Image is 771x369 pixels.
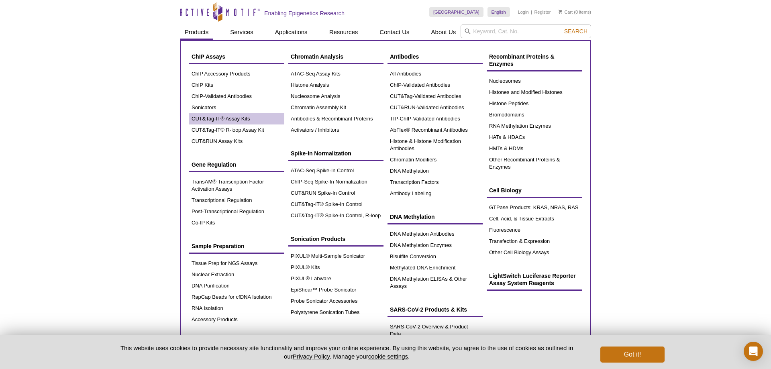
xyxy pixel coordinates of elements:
a: EpiShear™ Probe Sonicator [288,284,383,296]
a: RNA Isolation [189,303,284,314]
a: DNA Methylation ELISAs & Other Assays [388,273,483,292]
a: DNA Methylation Antibodies [388,228,483,240]
a: ChIP Kits [189,80,284,91]
a: Antibodies [388,49,483,64]
a: Cell, Acid, & Tissue Extracts [487,213,582,224]
a: DNA Methylation [388,209,483,224]
span: Chromatin Analysis [291,53,343,60]
span: Search [564,28,587,35]
button: Search [562,28,590,35]
a: Nucleosome Analysis [288,91,383,102]
a: Bromodomains [487,109,582,120]
a: Transcription Factors [388,177,483,188]
a: Nucleosomes [487,75,582,87]
a: English [487,7,510,17]
h2: Enabling Epigenetics Research [264,10,345,17]
a: DNA Methylation [388,165,483,177]
a: Chromatin Modifiers [388,154,483,165]
span: Gene Regulation [192,161,236,168]
a: Histone Analysis [288,80,383,91]
a: RNA Methylation Enzymes [487,120,582,132]
a: ATAC-Seq Spike-In Control [288,165,383,176]
button: cookie settings [368,353,408,360]
a: Cart [559,9,573,15]
a: PIXUL® Multi-Sample Sonicator [288,251,383,262]
a: TIP-ChIP-Validated Antibodies [388,113,483,124]
a: Post-Transcriptional Regulation [189,206,284,217]
a: Resources [324,24,363,40]
a: Accessory Products [189,314,284,325]
a: Gene Regulation [189,157,284,172]
li: (0 items) [559,7,591,17]
a: Sonication Products [288,231,383,247]
a: Co-IP Kits [189,217,284,228]
span: LightSwitch Luciferase Reporter Assay System Reagents [489,273,575,286]
a: HMTs & HDMs [487,143,582,154]
a: GTPase Products: KRAS, NRAS, RAS [487,202,582,213]
a: Tissue Prep for NGS Assays [189,258,284,269]
a: Sonicators [189,102,284,113]
a: CUT&RUN Assay Kits [189,136,284,147]
a: Recombinant Proteins & Enzymes [487,49,582,71]
img: Your Cart [559,10,562,14]
a: PIXUL® Kits [288,262,383,273]
div: Open Intercom Messenger [744,342,763,361]
span: Sample Preparation [192,243,245,249]
input: Keyword, Cat. No. [461,24,591,38]
a: Antibodies & Recombinant Proteins [288,113,383,124]
span: Recombinant Proteins & Enzymes [489,53,555,67]
a: SARS-CoV-2 Products & Kits [388,302,483,317]
a: Applications [270,24,312,40]
button: Got it! [600,347,665,363]
a: ChIP-Validated Antibodies [189,91,284,102]
a: Other Cell Biology Assays [487,247,582,258]
a: Register [534,9,551,15]
a: TransAM® Transcription Factor Activation Assays [189,176,284,195]
a: Other Recombinant Proteins & Enzymes [487,154,582,173]
a: ChIP-Validated Antibodies [388,80,483,91]
span: ChIP Assays [192,53,225,60]
span: Antibodies [390,53,419,60]
a: CUT&Tag-IT® Assay Kits [189,113,284,124]
a: DNA Methylation Enzymes [388,240,483,251]
a: Chromatin Analysis [288,49,383,64]
a: Nuclear Extraction [189,269,284,280]
li: | [531,7,532,17]
a: [GEOGRAPHIC_DATA] [429,7,483,17]
a: ATAC-Seq Assay Kits [288,68,383,80]
a: Chromatin Assembly Kit [288,102,383,113]
a: DNA Purification [189,280,284,292]
a: All Antibodies [388,68,483,80]
a: Services [225,24,258,40]
a: About Us [426,24,461,40]
a: Privacy Policy [293,353,330,360]
a: Antibody Labeling [388,188,483,199]
a: Histones and Modified Histones [487,87,582,98]
a: Bisulfite Conversion [388,251,483,262]
a: Sample Preparation [189,239,284,254]
a: Products [180,24,213,40]
a: Polystyrene Sonication Tubes [288,307,383,318]
a: PIXUL® Labware [288,273,383,284]
a: CUT&RUN-Validated Antibodies [388,102,483,113]
span: DNA Methylation [390,214,434,220]
a: Probe Sonicator Accessories [288,296,383,307]
a: ChIP Assays [189,49,284,64]
a: Histone & Histone Modification Antibodies [388,136,483,154]
p: This website uses cookies to provide necessary site functionality and improve your online experie... [106,344,587,361]
a: Activators / Inhibitors [288,124,383,136]
span: SARS-CoV-2 Products & Kits [390,306,467,313]
a: Methylated DNA Enrichment [388,262,483,273]
a: LightSwitch Luciferase Reporter Assay System Reagents [487,268,582,291]
a: CUT&Tag-Validated Antibodies [388,91,483,102]
a: CUT&RUN Spike-In Control [288,188,383,199]
a: Spike-In Normalization [288,146,383,161]
a: ChIP-Seq Spike-In Normalization [288,176,383,188]
a: CUT&Tag-IT® Spike-In Control [288,199,383,210]
a: Fluorescence [487,224,582,236]
a: CUT&Tag-IT® R-loop Assay Kit [189,124,284,136]
a: Contact Us [375,24,414,40]
a: Histone Peptides [487,98,582,109]
a: CUT&Tag-IT® Spike-In Control, R-loop [288,210,383,221]
a: AbFlex® Recombinant Antibodies [388,124,483,136]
